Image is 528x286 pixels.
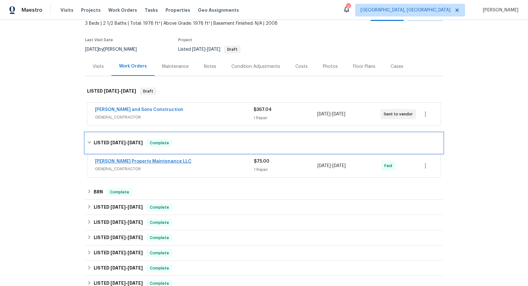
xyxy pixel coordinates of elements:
[317,163,346,169] span: -
[107,189,132,195] span: Complete
[85,215,443,230] div: LISTED [DATE]-[DATE]Complete
[254,166,317,173] div: 1 Repair
[94,249,143,257] h6: LISTED
[384,111,415,117] span: Sent to vendor
[147,250,172,256] span: Complete
[94,219,143,226] h6: LISTED
[110,266,143,270] span: -
[198,7,239,13] span: Geo Assignments
[254,107,272,112] span: $367.04
[94,139,143,147] h6: LISTED
[178,47,241,52] span: Listed
[128,266,143,270] span: [DATE]
[346,4,350,10] div: 3
[85,200,443,215] div: LISTED [DATE]-[DATE]Complete
[110,140,126,145] span: [DATE]
[480,7,519,13] span: [PERSON_NAME]
[147,235,172,241] span: Complete
[128,140,143,145] span: [DATE]
[317,111,345,117] span: -
[147,204,172,211] span: Complete
[110,220,126,224] span: [DATE]
[225,48,240,51] span: Draft
[128,250,143,255] span: [DATE]
[94,188,103,196] h6: BRN
[231,63,280,70] div: Condition Adjustments
[254,159,269,164] span: $75.00
[295,63,308,70] div: Costs
[110,250,143,255] span: -
[361,7,450,13] span: [GEOGRAPHIC_DATA], [GEOGRAPHIC_DATA]
[384,163,395,169] span: Paid
[95,166,254,172] span: GENERAL_CONTRACTOR
[353,63,375,70] div: Floor Plans
[110,281,143,285] span: -
[332,112,345,116] span: [DATE]
[192,47,220,52] span: -
[121,89,136,93] span: [DATE]
[85,81,443,101] div: LISTED [DATE]-[DATE]Draft
[85,20,315,27] span: 3 Beds | 2 1/2 Baths | Total: 1978 ft² | Above Grade: 1978 ft² | Basement Finished: N/A | 2008
[317,164,331,168] span: [DATE]
[128,205,143,209] span: [DATE]
[85,245,443,261] div: LISTED [DATE]-[DATE]Complete
[323,63,338,70] div: Photos
[85,185,443,200] div: BRN Complete
[204,63,216,70] div: Notes
[128,235,143,240] span: [DATE]
[85,46,144,53] div: by [PERSON_NAME]
[110,205,143,209] span: -
[192,47,205,52] span: [DATE]
[162,63,189,70] div: Maintenance
[110,205,126,209] span: [DATE]
[85,261,443,276] div: LISTED [DATE]-[DATE]Complete
[93,63,104,70] div: Visits
[85,47,98,52] span: [DATE]
[332,164,346,168] span: [DATE]
[147,140,172,146] span: Complete
[85,230,443,245] div: LISTED [DATE]-[DATE]Complete
[87,88,136,95] h6: LISTED
[254,115,317,121] div: 1 Repair
[95,159,192,164] a: [PERSON_NAME] Property Maintenance LLC
[147,265,172,271] span: Complete
[207,47,220,52] span: [DATE]
[147,219,172,226] span: Complete
[110,266,126,270] span: [DATE]
[104,89,119,93] span: [DATE]
[22,7,42,13] span: Maestro
[85,133,443,153] div: LISTED [DATE]-[DATE]Complete
[128,281,143,285] span: [DATE]
[119,63,147,69] div: Work Orders
[110,235,126,240] span: [DATE]
[94,264,143,272] h6: LISTED
[110,235,143,240] span: -
[81,7,101,13] span: Projects
[317,112,330,116] span: [DATE]
[94,234,143,242] h6: LISTED
[95,114,254,120] span: GENERAL_CONTRACTOR
[95,107,183,112] a: [PERSON_NAME] and Sons Construction
[178,38,192,42] span: Project
[60,7,73,13] span: Visits
[128,220,143,224] span: [DATE]
[110,140,143,145] span: -
[104,89,136,93] span: -
[166,7,190,13] span: Properties
[94,204,143,211] h6: LISTED
[108,7,137,13] span: Work Orders
[141,88,156,94] span: Draft
[110,220,143,224] span: -
[391,63,403,70] div: Cases
[85,38,113,42] span: Last Visit Date
[145,8,158,12] span: Tasks
[110,281,126,285] span: [DATE]
[110,250,126,255] span: [DATE]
